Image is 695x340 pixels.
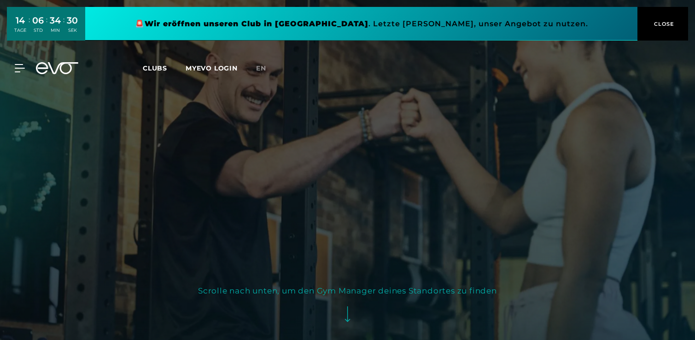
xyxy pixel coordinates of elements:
[67,14,78,27] div: 30
[256,64,266,72] span: en
[63,15,64,39] div: :
[50,14,61,27] div: 34
[256,63,277,74] a: en
[32,14,44,27] div: 06
[46,15,47,39] div: :
[652,20,674,28] span: CLOSE
[143,64,186,72] a: Clubs
[198,283,497,298] div: Scrolle nach unten, um den Gym Manager deines Standortes zu finden
[637,7,688,41] button: CLOSE
[50,27,61,34] div: MIN
[14,27,26,34] div: TAGE
[198,283,497,331] button: Scrolle nach unten, um den Gym Manager deines Standortes zu finden
[14,14,26,27] div: 14
[143,64,167,72] span: Clubs
[32,27,44,34] div: STD
[186,64,238,72] a: MYEVO LOGIN
[29,15,30,39] div: :
[67,27,78,34] div: SEK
